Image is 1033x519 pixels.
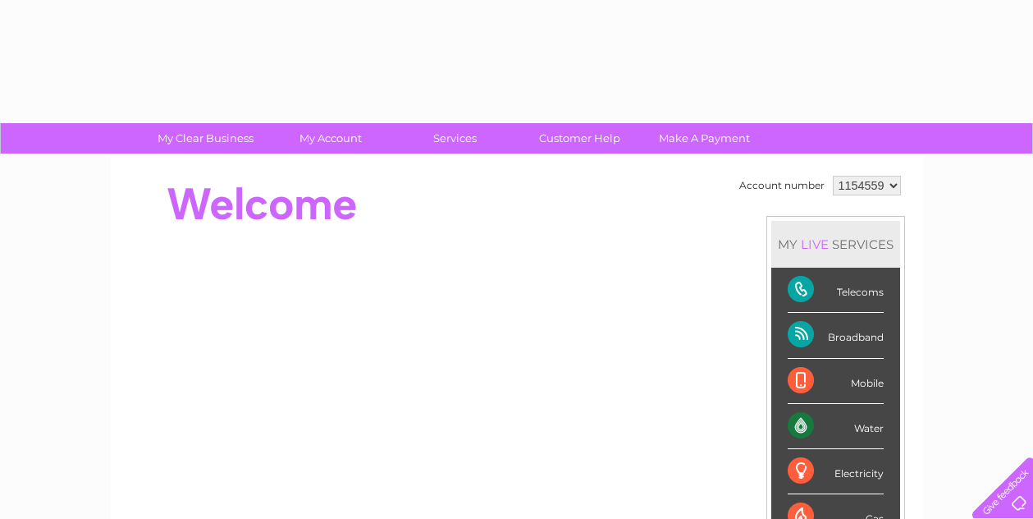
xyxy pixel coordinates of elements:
[637,123,772,154] a: Make A Payment
[788,313,884,358] div: Broadband
[788,359,884,404] div: Mobile
[798,237,832,252] div: LIVE
[387,123,523,154] a: Services
[263,123,398,154] a: My Account
[788,268,884,313] div: Telecoms
[788,404,884,449] div: Water
[138,123,273,154] a: My Clear Business
[771,221,900,268] div: MY SERVICES
[735,172,829,200] td: Account number
[512,123,647,154] a: Customer Help
[788,449,884,494] div: Electricity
